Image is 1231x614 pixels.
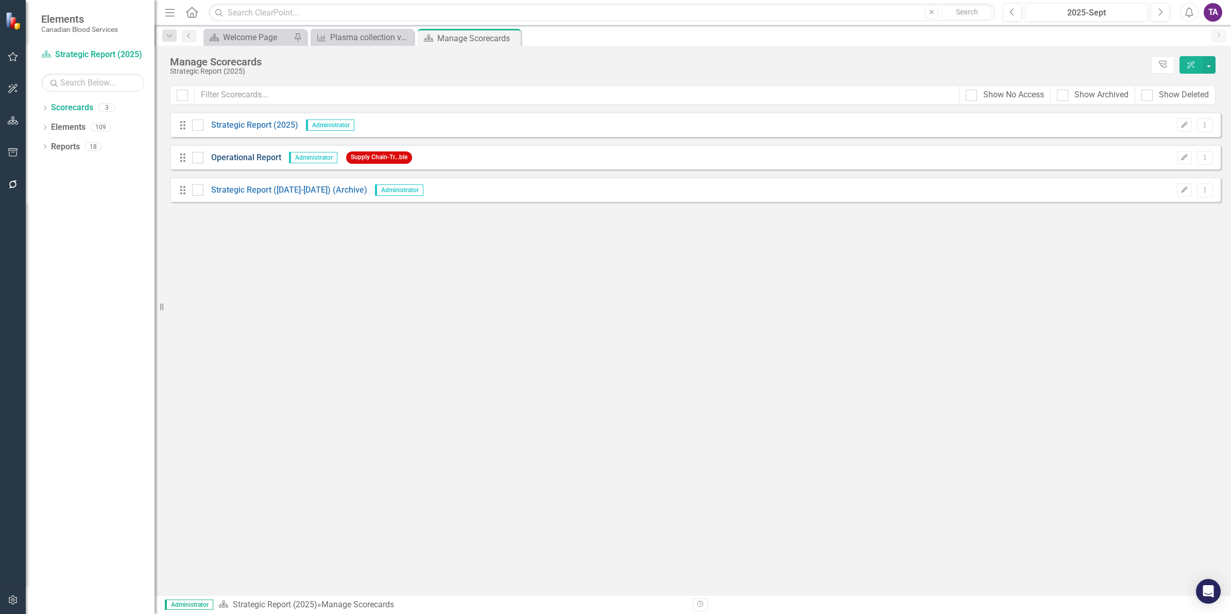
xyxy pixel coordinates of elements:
a: Plasma collection volumes [313,31,411,44]
span: Search [956,8,978,16]
a: Strategic Report ([DATE]-[DATE]) (Archive) [203,184,367,196]
a: Elements [51,122,86,133]
button: TA [1204,3,1222,22]
a: Strategic Report (2025) [41,49,144,61]
a: Reports [51,141,80,153]
div: Manage Scorecards [437,32,518,45]
img: ClearPoint Strategy [5,12,23,30]
div: 109 [91,123,111,132]
span: Elements [41,13,118,25]
a: Operational Report [203,152,281,164]
a: Strategic Report (2025) [233,600,317,609]
div: 3 [98,104,115,112]
div: Manage Scorecards [170,56,1146,67]
div: Show Archived [1074,89,1129,101]
div: Welcome Page [223,31,291,44]
button: 2025-Sept [1025,3,1148,22]
span: Administrator [165,600,213,610]
div: » Manage Scorecards [218,599,685,611]
span: Administrator [289,152,337,163]
span: Administrator [375,184,423,196]
a: Welcome Page [206,31,291,44]
div: Strategic Report (2025) [170,67,1146,75]
div: Open Intercom Messenger [1196,579,1221,604]
input: Filter Scorecards... [194,86,960,105]
div: 18 [85,142,101,151]
small: Canadian Blood Services [41,25,118,33]
a: Strategic Report (2025) [203,120,298,131]
div: Show Deleted [1159,89,1209,101]
span: Administrator [306,120,354,131]
a: Scorecards [51,102,93,114]
button: Search [941,5,993,20]
div: Plasma collection volumes [330,31,411,44]
div: 2025-Sept [1029,7,1144,19]
input: Search ClearPoint... [209,4,995,22]
input: Search Below... [41,74,144,92]
div: Show No Access [983,89,1044,101]
span: Supply Chain-Tr...ble [346,151,412,163]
